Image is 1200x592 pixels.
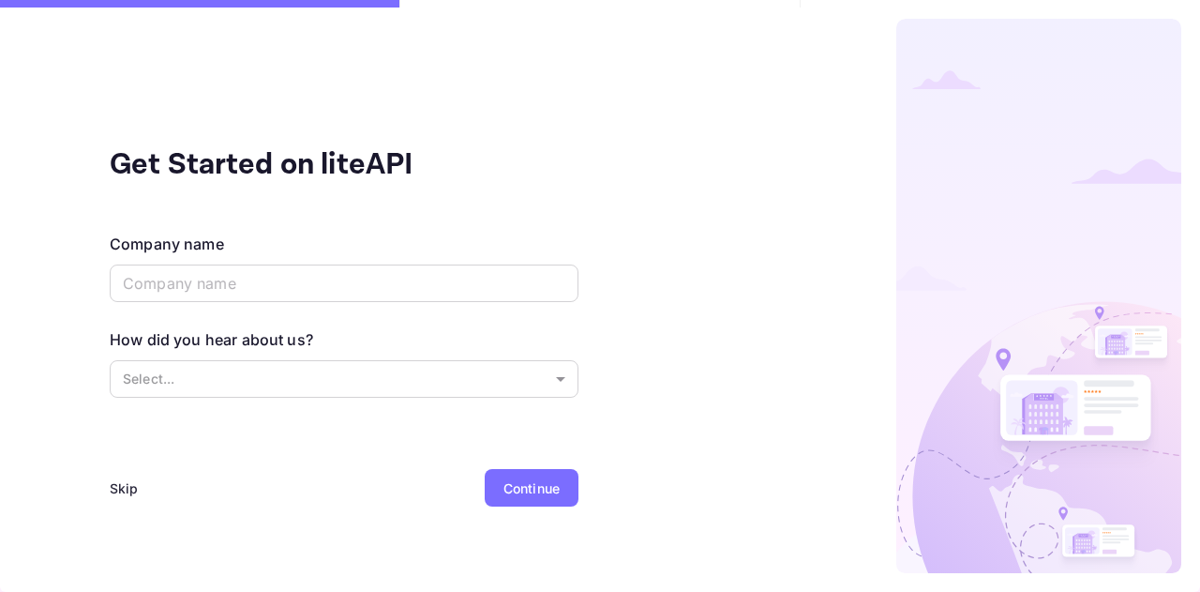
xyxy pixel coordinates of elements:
[110,360,578,398] div: Without label
[110,143,485,188] div: Get Started on liteAPI
[896,19,1181,573] img: logo
[110,233,224,255] div: Company name
[123,369,548,388] p: Select...
[503,478,560,498] div: Continue
[110,265,578,302] input: Company name
[110,478,139,498] div: Skip
[110,328,313,351] div: How did you hear about us?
